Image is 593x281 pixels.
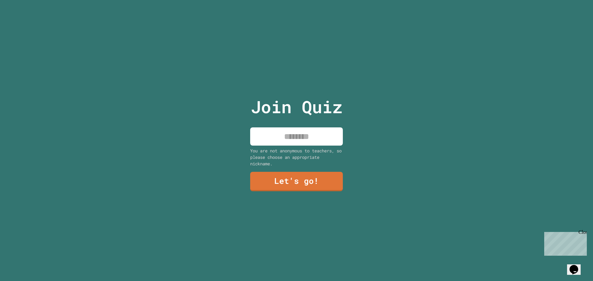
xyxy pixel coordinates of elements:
[250,147,343,167] div: You are not anonymous to teachers, so please choose an appropriate nickname.
[567,256,587,275] iframe: chat widget
[251,94,343,120] p: Join Quiz
[2,2,43,39] div: Chat with us now!Close
[250,172,343,191] a: Let's go!
[542,229,587,256] iframe: chat widget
